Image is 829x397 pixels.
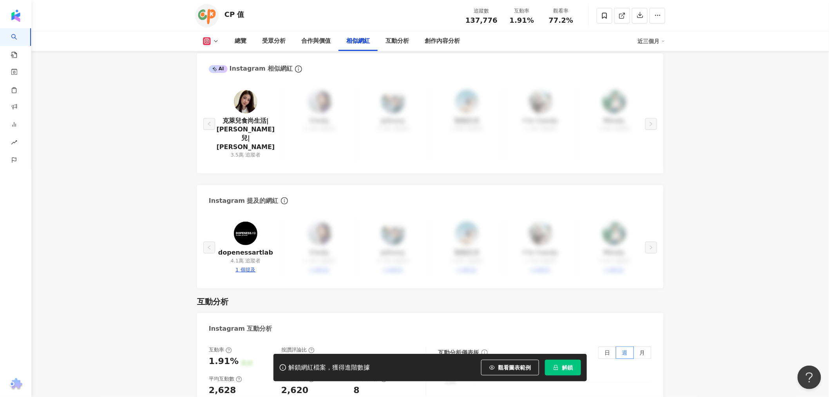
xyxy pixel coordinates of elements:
[235,36,246,46] div: 總覽
[294,64,303,74] span: info-circle
[11,28,27,59] a: search
[280,196,289,206] span: info-circle
[288,364,370,372] div: 解鎖網紅檔案，獲得進階數據
[553,365,559,370] span: lock
[281,346,315,353] div: 按讚評論比
[209,197,279,205] div: Instagram 提及的網紅
[224,9,244,19] div: CP 值
[622,350,628,356] span: 週
[386,36,409,46] div: 互動分析
[645,242,657,253] button: right
[231,151,261,158] div: 3.5萬 追蹤者
[465,16,498,24] span: 137,776
[203,242,215,253] button: left
[281,384,309,397] div: 2,620
[354,384,360,397] div: 8
[215,117,276,152] a: 克萊兒食尚生活|[PERSON_NAME]兒|[PERSON_NAME]
[638,35,665,47] div: 近三個月
[234,90,257,117] a: KOL Avatar
[231,257,261,264] div: 4.1萬 追蹤者
[498,364,531,371] span: 觀看圖表範例
[235,266,255,273] div: 1 個提及
[545,360,581,375] button: 解鎖
[218,248,273,257] a: dopenessartlab
[203,118,215,130] button: left
[209,324,272,333] div: Instagram 互動分析
[234,90,257,113] img: KOL Avatar
[197,296,228,307] div: 互動分析
[605,350,610,356] span: 日
[546,7,576,15] div: 觀看率
[11,135,17,152] span: rise
[465,7,498,15] div: 追蹤數
[640,350,645,356] span: 月
[645,118,657,130] button: right
[549,16,573,24] span: 77.2%
[346,36,370,46] div: 相似網紅
[209,384,236,397] div: 2,628
[234,222,257,245] img: KOL Avatar
[9,9,22,22] img: logo icon
[301,36,331,46] div: 合作與價值
[507,7,537,15] div: 互動率
[480,348,489,357] span: info-circle
[262,36,286,46] div: 受眾分析
[438,349,479,357] div: 互動分析儀表板
[425,36,460,46] div: 創作內容分析
[481,360,539,375] button: 觀看圖表範例
[209,64,293,73] div: Instagram 相似網紅
[562,364,573,371] span: 解鎖
[8,378,24,391] img: chrome extension
[510,16,534,24] span: 1.91%
[195,4,219,27] img: KOL Avatar
[209,65,228,73] div: AI
[234,222,257,248] a: KOL Avatar
[209,346,232,353] div: 互動率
